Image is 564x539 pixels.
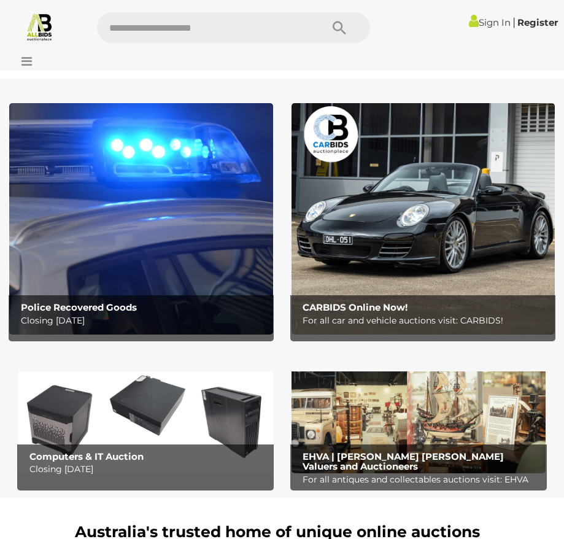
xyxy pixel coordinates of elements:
[21,301,137,313] b: Police Recovered Goods
[512,15,516,29] span: |
[303,301,408,313] b: CARBIDS Online Now!
[303,472,541,487] p: For all antiques and collectables auctions visit: EHVA
[517,17,558,28] a: Register
[29,451,144,462] b: Computers & IT Auction
[309,12,370,43] button: Search
[292,103,555,334] a: CARBIDS Online Now! CARBIDS Online Now! For all car and vehicle auctions visit: CARBIDS!
[303,451,504,473] b: EHVA | [PERSON_NAME] [PERSON_NAME] Valuers and Auctioneers
[292,359,546,473] img: EHVA | Evans Hastings Valuers and Auctioneers
[29,462,268,477] p: Closing [DATE]
[9,103,273,334] a: Police Recovered Goods Police Recovered Goods Closing [DATE]
[21,313,268,328] p: Closing [DATE]
[9,103,273,334] img: Police Recovered Goods
[469,17,511,28] a: Sign In
[18,359,273,473] a: Computers & IT Auction Computers & IT Auction Closing [DATE]
[303,313,549,328] p: For all car and vehicle auctions visit: CARBIDS!
[25,12,54,41] img: Allbids.com.au
[292,103,555,334] img: CARBIDS Online Now!
[18,359,273,473] img: Computers & IT Auction
[292,359,546,473] a: EHVA | Evans Hastings Valuers and Auctioneers EHVA | [PERSON_NAME] [PERSON_NAME] Valuers and Auct...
